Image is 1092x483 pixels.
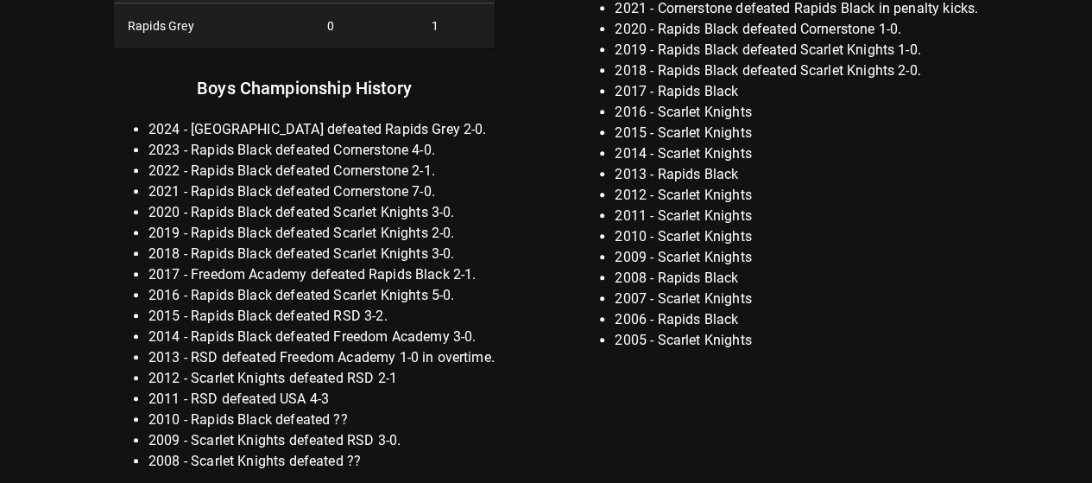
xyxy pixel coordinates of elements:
li: 2022 - Rapids Black defeated Cornerstone 2-1. [148,161,495,181]
li: 2019 - Rapids Black defeated Scarlet Knights 1-0. [615,40,978,60]
li: 2016 - Rapids Black defeated Scarlet Knights 5-0. [148,285,495,306]
p: Boys Championship History [114,74,495,102]
li: 2012 - Scarlet Knights [615,185,978,206]
li: 2021 - Rapids Black defeated Cornerstone 7-0. [148,181,495,202]
li: 2005 - Scarlet Knights [615,330,978,351]
li: 2010 - Scarlet Knights [615,226,978,247]
li: 2018 - Rapids Black defeated Scarlet Knights 3-0. [148,244,495,264]
li: 2013 - RSD defeated Freedom Academy 1-0 in overtime. [148,347,495,368]
td: 1 [376,3,494,49]
li: 2009 - Scarlet Knights [615,247,978,268]
li: 2015 - Scarlet Knights [615,123,978,143]
li: 2017 - Freedom Academy defeated Rapids Black 2-1. [148,264,495,285]
li: 2020 - Rapids Black defeated Scarlet Knights 3-0. [148,202,495,223]
li: 2024 - [GEOGRAPHIC_DATA] defeated Rapids Grey 2-0. [148,119,495,140]
li: 2012 - Scarlet Knights defeated RSD 2-1 [148,368,495,389]
li: 2008 - Scarlet Knights defeated ?? [148,451,495,472]
li: 2015 - Rapids Black defeated RSD 3-2. [148,306,495,327]
li: 2010 - Rapids Black defeated ?? [148,410,495,430]
li: 2020 - Rapids Black defeated Cornerstone 1-0. [615,19,978,40]
li: 2011 - Scarlet Knights [615,206,978,226]
td: 0 [285,3,376,49]
th: Rapids Grey [114,3,285,49]
li: 2018 - Rapids Black defeated Scarlet Knights 2-0. [615,60,978,81]
li: 2016 - Scarlet Knights [615,102,978,123]
li: 2023 - Rapids Black defeated Cornerstone 4-0. [148,140,495,161]
li: 2007 - Scarlet Knights [615,289,978,309]
li: 2019 - Rapids Black defeated Scarlet Knights 2-0. [148,223,495,244]
li: 2013 - Rapids Black [615,164,978,185]
li: 2009 - Scarlet Knights defeated RSD 3-0. [148,430,495,451]
li: 2014 - Scarlet Knights [615,143,978,164]
li: 2006 - Rapids Black [615,309,978,330]
li: 2008 - Rapids Black [615,268,978,289]
li: 2014 - Rapids Black defeated Freedom Academy 3-0. [148,327,495,347]
li: 2011 - RSD defeated USA 4-3 [148,389,495,410]
li: 2017 - Rapids Black [615,81,978,102]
